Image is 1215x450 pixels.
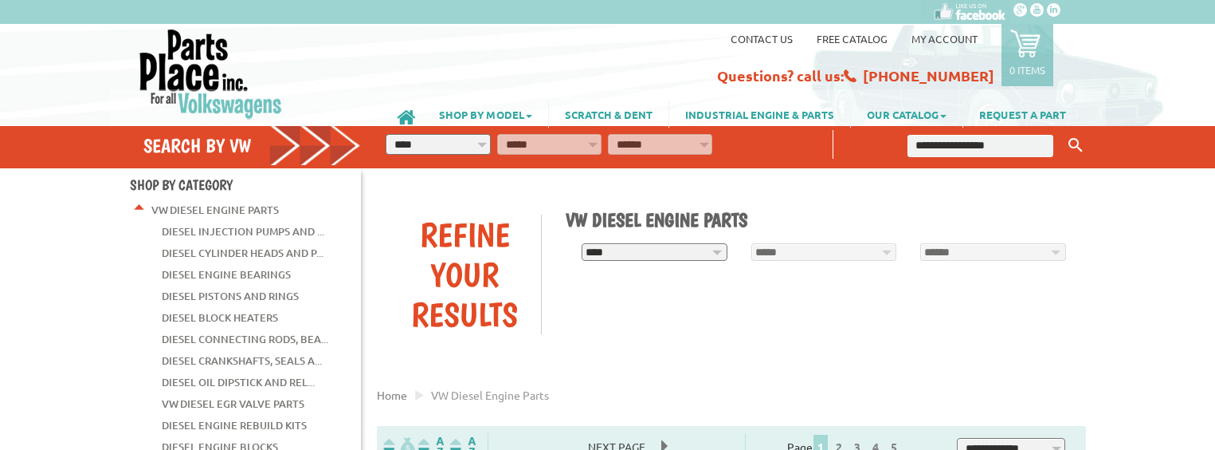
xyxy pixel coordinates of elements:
[162,307,278,328] a: Diesel Block Heaters
[162,243,323,263] a: Diesel Cylinder Heads and P...
[423,101,548,128] a: SHOP BY MODEL
[138,28,284,120] img: Parts Place Inc!
[817,32,888,45] a: Free Catalog
[549,101,668,128] a: SCRATCH & DENT
[431,388,549,402] span: VW diesel engine parts
[731,32,793,45] a: Contact us
[377,388,407,402] a: Home
[162,329,328,349] a: Diesel Connecting Rods, Bea...
[389,215,542,334] div: Refine Your Results
[911,32,978,45] a: My Account
[162,372,315,393] a: Diesel Oil Dipstick and Rel...
[963,101,1082,128] a: REQUEST A PART
[151,199,279,220] a: VW Diesel Engine Parts
[162,264,291,285] a: Diesel Engine Bearings
[851,101,962,128] a: OUR CATALOG
[162,286,299,306] a: Diesel Pistons and Rings
[162,415,307,436] a: Diesel Engine Rebuild Kits
[162,350,322,371] a: Diesel Crankshafts, Seals a...
[1009,63,1045,77] p: 0 items
[130,176,361,193] h4: Shop By Category
[669,101,850,128] a: INDUSTRIAL ENGINE & PARTS
[566,208,1074,231] h1: VW Diesel Engine Parts
[162,393,304,414] a: VW Diesel EGR Valve Parts
[143,134,362,157] h4: Search by VW
[1001,24,1053,86] a: 0 items
[162,221,324,242] a: Diesel Injection Pumps and ...
[1064,132,1088,159] button: Keyword Search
